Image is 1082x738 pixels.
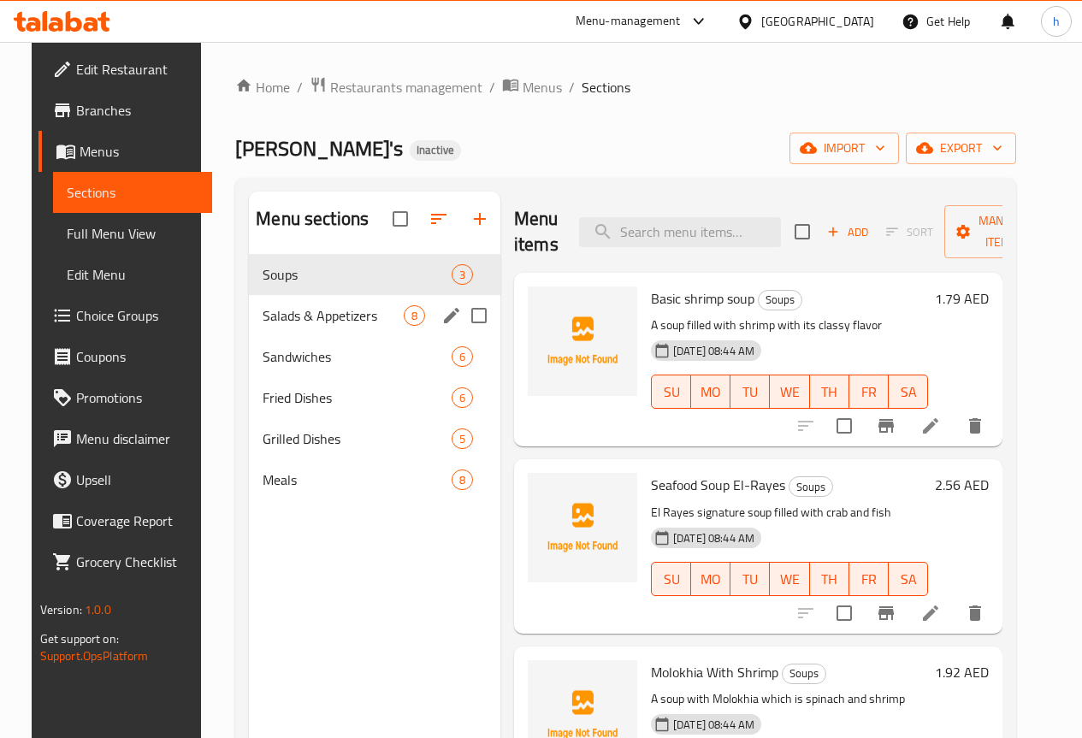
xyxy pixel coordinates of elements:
span: Soups [789,477,832,497]
span: Select to update [826,408,862,444]
img: Basic shrimp soup [528,286,637,396]
div: items [452,387,473,408]
a: Edit Restaurant [38,49,212,90]
h6: 2.56 AED [935,473,989,497]
span: Select section first [875,219,944,245]
span: Manage items [958,210,1045,253]
a: Edit menu item [920,603,941,623]
span: Meals [263,469,452,490]
button: import [789,133,899,164]
div: items [452,428,473,449]
span: Select section [784,214,820,250]
span: Soups [759,290,801,310]
button: MO [691,375,730,409]
span: MO [698,567,724,592]
button: TH [810,375,849,409]
button: FR [849,562,889,596]
button: WE [770,375,809,409]
a: Branches [38,90,212,131]
button: MO [691,562,730,596]
span: Add [825,222,871,242]
span: WE [777,380,802,404]
span: Choice Groups [76,305,198,326]
div: Soups3 [249,254,500,295]
a: Menu disclaimer [38,418,212,459]
button: Branch-specific-item [866,405,907,446]
span: [DATE] 08:44 AM [666,343,761,359]
span: Edit Restaurant [76,59,198,80]
span: Sections [582,77,630,97]
span: SU [659,567,684,592]
span: 8 [405,308,424,324]
span: TH [817,380,843,404]
input: search [579,217,781,247]
button: export [906,133,1016,164]
nav: Menu sections [249,247,500,507]
div: [GEOGRAPHIC_DATA] [761,12,874,31]
nav: breadcrumb [235,76,1016,98]
button: edit [439,303,464,328]
span: FR [856,567,882,592]
span: Menu disclaimer [76,428,198,449]
span: Upsell [76,469,198,490]
span: SA [896,567,921,592]
span: Grilled Dishes [263,428,452,449]
span: Select all sections [382,201,418,237]
div: Grilled Dishes5 [249,418,500,459]
button: TU [730,562,770,596]
span: Menus [80,141,198,162]
div: Inactive [410,140,461,161]
img: Seafood Soup El-Rayes [528,473,637,582]
a: Promotions [38,377,212,418]
a: Restaurants management [310,76,482,98]
button: WE [770,562,809,596]
a: Coverage Report [38,500,212,541]
button: TH [810,562,849,596]
p: A soup with Molokhia which is spinach and shrimp [651,688,928,710]
span: 6 [452,390,472,406]
div: Soups [263,264,452,285]
span: [PERSON_NAME]'s [235,129,403,168]
a: Support.OpsPlatform [40,645,149,667]
span: Full Menu View [67,223,198,244]
div: Soups [782,664,826,684]
span: Sandwiches [263,346,452,367]
span: Fried Dishes [263,387,452,408]
span: Add item [820,219,875,245]
a: Edit Menu [53,254,212,295]
span: Sort sections [418,198,459,239]
span: Salads & Appetizers [263,305,404,326]
h6: 1.79 AED [935,286,989,310]
div: Soups [789,476,833,497]
span: Version: [40,599,82,621]
span: import [803,138,885,159]
span: FR [856,380,882,404]
span: 8 [452,472,472,488]
a: Sections [53,172,212,213]
button: SU [651,562,691,596]
span: TU [737,567,763,592]
div: Fried Dishes6 [249,377,500,418]
span: Select to update [826,595,862,631]
li: / [489,77,495,97]
button: Manage items [944,205,1059,258]
span: Coupons [76,346,198,367]
h2: Menu sections [256,206,369,232]
div: items [404,305,425,326]
div: items [452,264,473,285]
span: WE [777,567,802,592]
span: [DATE] 08:44 AM [666,717,761,733]
div: items [452,346,473,367]
span: 5 [452,431,472,447]
span: Soups [783,664,825,683]
a: Full Menu View [53,213,212,254]
div: Menu-management [576,11,681,32]
span: Menus [523,77,562,97]
span: TU [737,380,763,404]
span: TH [817,567,843,592]
span: Molokhia With Shrimp [651,659,778,685]
p: A soup filled with shrimp with its classy flavor [651,315,928,336]
div: Soups [758,290,802,310]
